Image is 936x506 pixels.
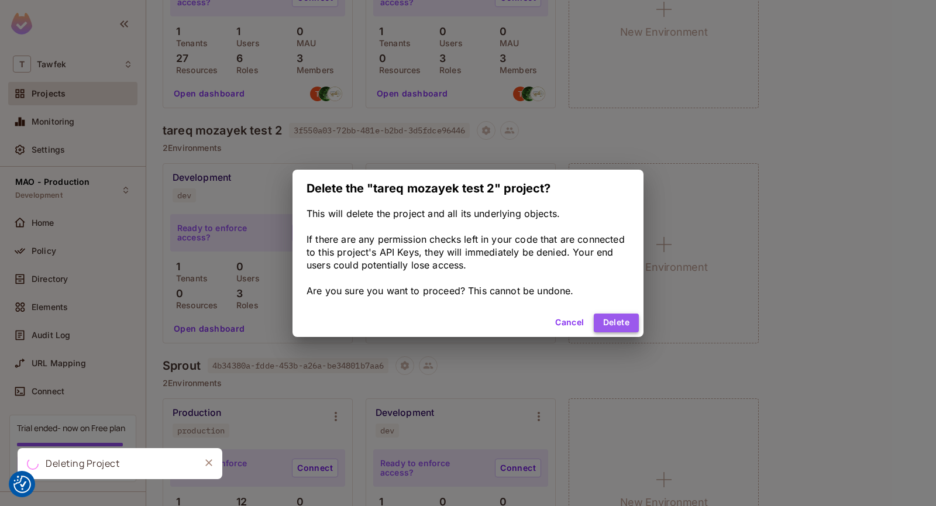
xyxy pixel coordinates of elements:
[550,314,589,332] button: Cancel
[200,454,218,471] button: Close
[292,170,643,207] h2: Delete the "tareq mozayek test 2" project?
[13,476,31,493] img: Revisit consent button
[594,314,639,332] button: Delete
[46,456,119,471] div: Deleting Project
[307,207,629,297] div: This will delete the project and all its underlying objects. If there are any permission checks l...
[13,476,31,493] button: Consent Preferences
